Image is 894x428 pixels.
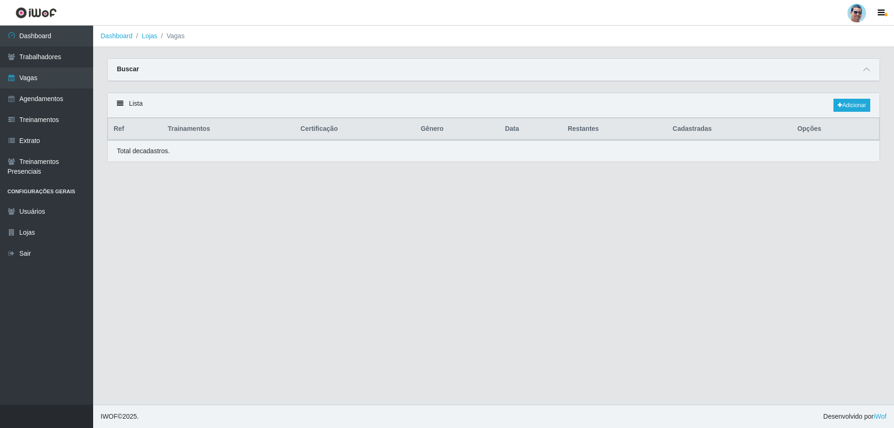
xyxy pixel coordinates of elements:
[142,32,157,40] a: Lojas
[874,413,887,420] a: iWof
[101,413,118,420] span: IWOF
[823,412,887,421] span: Desenvolvido por
[162,118,295,140] th: Trainamentos
[295,118,415,140] th: Certificação
[833,99,870,112] a: Adicionar
[93,26,894,47] nav: breadcrumb
[157,31,185,41] li: Vagas
[15,7,57,19] img: CoreUI Logo
[101,32,133,40] a: Dashboard
[415,118,499,140] th: Gênero
[562,118,667,140] th: Restantes
[117,65,139,73] strong: Buscar
[108,118,163,140] th: Ref
[792,118,879,140] th: Opções
[101,412,139,421] span: © 2025 .
[499,118,562,140] th: Data
[108,93,880,118] div: Lista
[117,146,170,156] p: Total de cadastros.
[667,118,792,140] th: Cadastradas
